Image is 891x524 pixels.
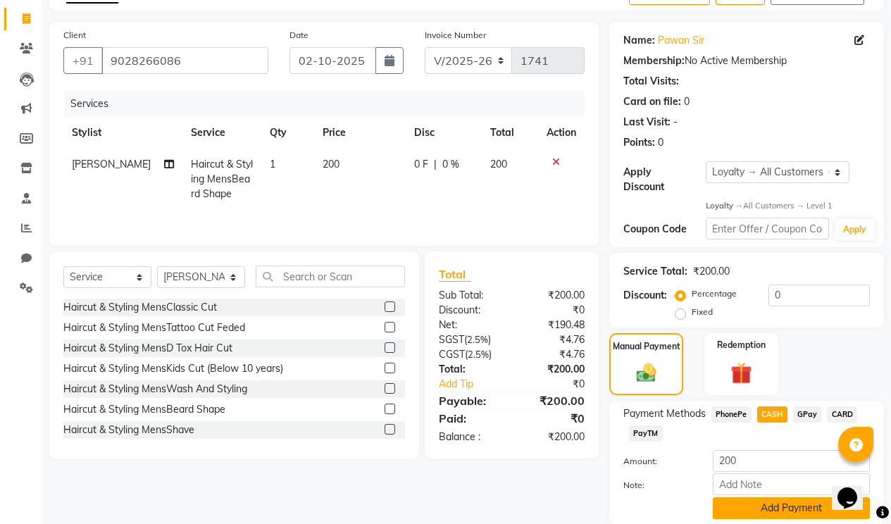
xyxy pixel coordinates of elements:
[63,423,194,437] div: Haircut & Styling MensShave
[442,157,459,172] span: 0 %
[613,340,680,353] label: Manual Payment
[511,410,595,427] div: ₹0
[623,54,870,68] div: No Active Membership
[414,157,428,172] span: 0 F
[428,332,512,347] div: ( )
[629,425,663,442] span: PayTM
[613,479,702,492] label: Note:
[101,47,268,74] input: Search by Name/Mobile/Email/Code
[428,288,512,303] div: Sub Total:
[65,91,595,117] div: Services
[827,406,857,423] span: CARD
[623,115,671,130] div: Last Visit:
[490,158,507,170] span: 200
[261,117,314,149] th: Qty
[706,200,870,212] div: All Customers → Level 1
[428,377,525,392] a: Add Tip
[425,29,486,42] label: Invoice Number
[323,158,339,170] span: 200
[706,201,743,211] strong: Loyalty →
[511,303,595,318] div: ₹0
[623,406,706,421] span: Payment Methods
[623,288,667,303] div: Discount:
[525,377,595,392] div: ₹0
[314,117,406,149] th: Price
[623,94,681,109] div: Card on file:
[63,341,232,356] div: Haircut & Styling MensD Tox Hair Cut
[63,402,225,417] div: Haircut & Styling MensBeard Shape
[623,74,679,89] div: Total Visits:
[428,430,512,444] div: Balance :
[692,306,713,318] label: Fixed
[63,382,247,397] div: Haircut & Styling MensWash And Styling
[439,267,471,282] span: Total
[835,219,875,240] button: Apply
[428,303,512,318] div: Discount:
[63,361,283,376] div: Haircut & Styling MensKids Cut (Below 10 years)
[623,135,655,150] div: Points:
[706,218,829,239] input: Enter Offer / Coupon Code
[623,222,706,237] div: Coupon Code
[191,158,253,200] span: Haircut & Styling MensBeard Shape
[63,300,217,315] div: Haircut & Styling MensClassic Cut
[72,158,151,170] span: [PERSON_NAME]
[406,117,482,149] th: Disc
[613,455,702,468] label: Amount:
[63,117,182,149] th: Stylist
[684,94,690,109] div: 0
[713,473,870,495] input: Add Note
[511,347,595,362] div: ₹4.76
[63,29,86,42] label: Client
[511,288,595,303] div: ₹200.00
[793,406,822,423] span: GPay
[713,450,870,472] input: Amount
[717,339,766,351] label: Redemption
[713,497,870,519] button: Add Payment
[428,347,512,362] div: ( )
[724,360,759,386] img: _gift.svg
[692,287,737,300] label: Percentage
[623,54,685,68] div: Membership:
[757,406,787,423] span: CASH
[658,33,704,48] a: Pawan Sir
[623,165,706,194] div: Apply Discount
[658,135,663,150] div: 0
[467,334,488,345] span: 2.5%
[256,266,405,287] input: Search or Scan
[832,468,877,510] iframe: chat widget
[270,158,275,170] span: 1
[439,348,465,361] span: CGST
[511,362,595,377] div: ₹200.00
[511,392,595,409] div: ₹200.00
[693,264,730,279] div: ₹200.00
[428,362,512,377] div: Total:
[538,117,585,149] th: Action
[623,33,655,48] div: Name:
[623,264,687,279] div: Service Total:
[182,117,261,149] th: Service
[511,332,595,347] div: ₹4.76
[428,392,512,409] div: Payable:
[434,157,437,172] span: |
[63,47,103,74] button: +91
[673,115,678,130] div: -
[630,361,663,384] img: _cash.svg
[482,117,538,149] th: Total
[63,320,245,335] div: Haircut & Styling MensTattoo Cut Feded
[428,410,512,427] div: Paid:
[439,333,464,346] span: SGST
[289,29,309,42] label: Date
[511,318,595,332] div: ₹190.48
[468,349,489,360] span: 2.5%
[711,406,752,423] span: PhonePe
[428,318,512,332] div: Net:
[511,430,595,444] div: ₹200.00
